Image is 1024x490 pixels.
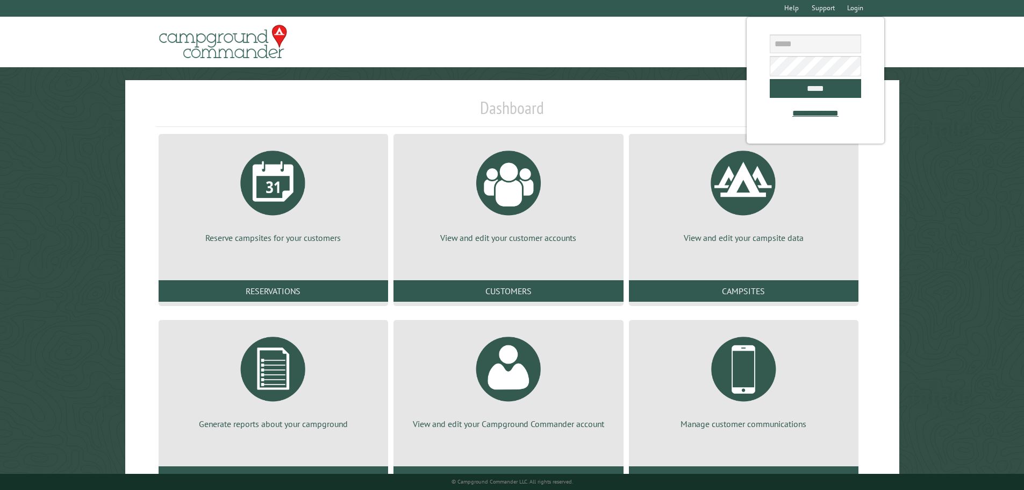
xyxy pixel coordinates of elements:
[156,21,290,63] img: Campground Commander
[171,232,375,244] p: Reserve campsites for your customers
[642,143,846,244] a: View and edit your campsite data
[406,329,610,430] a: View and edit your Campground Commander account
[171,418,375,430] p: Generate reports about your campground
[406,143,610,244] a: View and edit your customer accounts
[393,280,623,302] a: Customers
[159,280,388,302] a: Reservations
[629,280,858,302] a: Campsites
[171,143,375,244] a: Reserve campsites for your customers
[642,232,846,244] p: View and edit your campsite data
[156,97,869,127] h1: Dashboard
[406,232,610,244] p: View and edit your customer accounts
[159,466,388,488] a: Reports
[642,418,846,430] p: Manage customer communications
[171,329,375,430] a: Generate reports about your campground
[642,329,846,430] a: Manage customer communications
[393,466,623,488] a: Account
[452,478,573,485] small: © Campground Commander LLC. All rights reserved.
[406,418,610,430] p: View and edit your Campground Commander account
[629,466,858,488] a: Communications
